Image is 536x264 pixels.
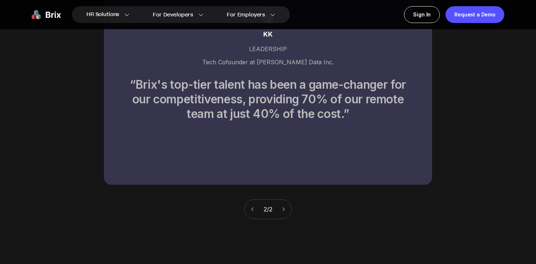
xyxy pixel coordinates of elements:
[227,11,265,19] span: For Employers
[153,11,193,19] span: For Developers
[121,29,415,39] div: KK
[86,9,119,20] span: HR Solutions
[121,39,415,58] div: LEADERSHIP
[404,6,440,23] a: Sign In
[244,199,292,219] div: 2 / 2
[121,58,415,66] div: Tech Cofounder at [PERSON_NAME] Data Inc.
[446,6,504,23] a: Request a Demo
[121,77,415,121] div: “Brix's top-tier talent has been a game-changer for our competitiveness, providing 70% of our rem...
